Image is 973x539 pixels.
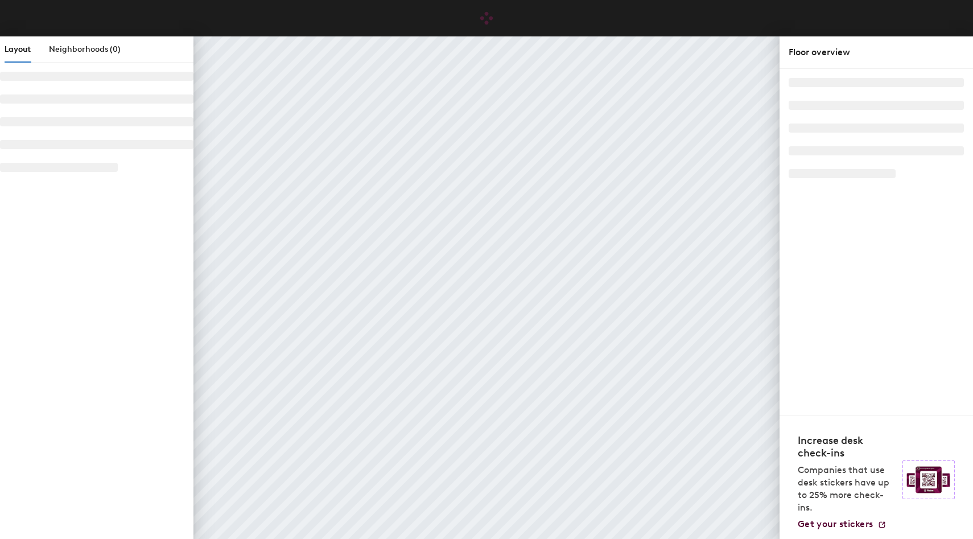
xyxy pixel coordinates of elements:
[798,519,873,529] span: Get your stickers
[798,464,896,514] p: Companies that use desk stickers have up to 25% more check-ins.
[798,434,896,459] h4: Increase desk check-ins
[5,44,31,54] span: Layout
[902,460,955,499] img: Sticker logo
[798,519,887,530] a: Get your stickers
[49,44,121,54] span: Neighborhoods (0)
[789,46,964,59] div: Floor overview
